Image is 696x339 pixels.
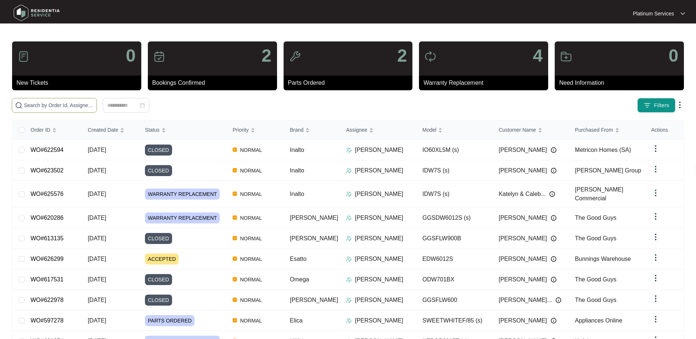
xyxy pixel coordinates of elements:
[551,256,557,262] img: Info icon
[416,290,493,310] td: GGSFLW600
[290,215,338,221] span: [PERSON_NAME]
[355,146,403,154] p: [PERSON_NAME]
[284,120,340,140] th: Brand
[575,215,616,221] span: The Good Guys
[533,47,543,65] p: 4
[290,191,304,197] span: Inalto
[290,167,304,174] span: Inalto
[340,120,416,140] th: Assignee
[575,297,616,303] span: The Good Guys
[233,318,237,322] img: Vercel Logo
[346,215,352,221] img: Assigner Icon
[575,167,641,174] span: [PERSON_NAME] Group
[424,51,436,62] img: icon
[126,47,136,65] p: 0
[290,276,309,282] span: Omega
[346,191,352,197] img: Assigner Icon
[30,147,63,153] a: WO#622594
[499,316,547,325] span: [PERSON_NAME]
[346,168,352,174] img: Assigner Icon
[88,191,106,197] span: [DATE]
[145,212,220,223] span: WARRANTY REPLACEMENT
[288,79,413,87] p: Parts Ordered
[499,146,547,154] span: [PERSON_NAME]
[559,79,684,87] p: Need Information
[499,126,536,134] span: Customer Name
[346,147,352,153] img: Assigner Icon
[416,160,493,181] td: IDW7S (s)
[355,296,403,305] p: [PERSON_NAME]
[423,79,548,87] p: Warranty Replacement
[30,297,63,303] a: WO#622978
[88,167,106,174] span: [DATE]
[575,186,623,201] span: [PERSON_NAME] Commercial
[355,234,403,243] p: [PERSON_NAME]
[233,215,237,220] img: Vercel Logo
[355,214,403,222] p: [PERSON_NAME]
[499,275,547,284] span: [PERSON_NAME]
[30,126,50,134] span: Order ID
[416,310,493,331] td: SWEETWHITEF/85 (s)
[575,235,616,241] span: The Good Guys
[145,315,194,326] span: PARTS ORDERED
[355,190,403,198] p: [PERSON_NAME]
[237,146,265,154] span: NORMAL
[145,274,172,285] span: CLOSED
[88,147,106,153] span: [DATE]
[233,126,249,134] span: Priority
[290,317,303,324] span: Elica
[237,214,265,222] span: NORMAL
[575,126,613,134] span: Purchased From
[88,256,106,262] span: [DATE]
[30,317,63,324] a: WO#597278
[416,249,493,269] td: EDW6012S
[644,102,651,109] img: filter icon
[88,235,106,241] span: [DATE]
[233,277,237,281] img: Vercel Logo
[15,102,22,109] img: search-icon
[575,256,631,262] span: Bunnings Warehouse
[499,255,547,263] span: [PERSON_NAME]
[651,294,660,303] img: dropdown arrow
[569,120,645,140] th: Purchased From
[88,215,106,221] span: [DATE]
[645,120,684,140] th: Actions
[346,297,352,303] img: Assigner Icon
[290,256,306,262] span: Esatto
[237,234,265,243] span: NORMAL
[30,256,63,262] a: WO#626299
[416,140,493,160] td: IO60XL5M (s)
[551,236,557,241] img: Info icon
[668,47,678,65] p: 0
[289,51,301,62] img: icon
[30,235,63,241] a: WO#613135
[651,274,660,282] img: dropdown arrow
[145,295,172,306] span: CLOSED
[233,256,237,261] img: Vercel Logo
[139,120,227,140] th: Status
[575,317,622,324] span: Appliances Online
[551,215,557,221] img: Info icon
[355,275,403,284] p: [PERSON_NAME]
[575,276,616,282] span: The Good Guys
[346,236,352,241] img: Assigner Icon
[493,120,569,140] th: Customer Name
[555,297,561,303] img: Info icon
[290,126,303,134] span: Brand
[30,167,63,174] a: WO#623502
[290,297,338,303] span: [PERSON_NAME]
[145,126,160,134] span: Status
[233,236,237,240] img: Vercel Logo
[145,189,220,200] span: WARRANTY REPLACEMENT
[262,47,272,65] p: 2
[290,235,338,241] span: [PERSON_NAME]
[346,318,352,324] img: Assigner Icon
[30,276,63,282] a: WO#617531
[153,51,165,62] img: icon
[651,165,660,174] img: dropdown arrow
[237,296,265,305] span: NORMAL
[88,297,106,303] span: [DATE]
[651,144,660,153] img: dropdown arrow
[355,316,403,325] p: [PERSON_NAME]
[416,228,493,249] td: GGSFLW900B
